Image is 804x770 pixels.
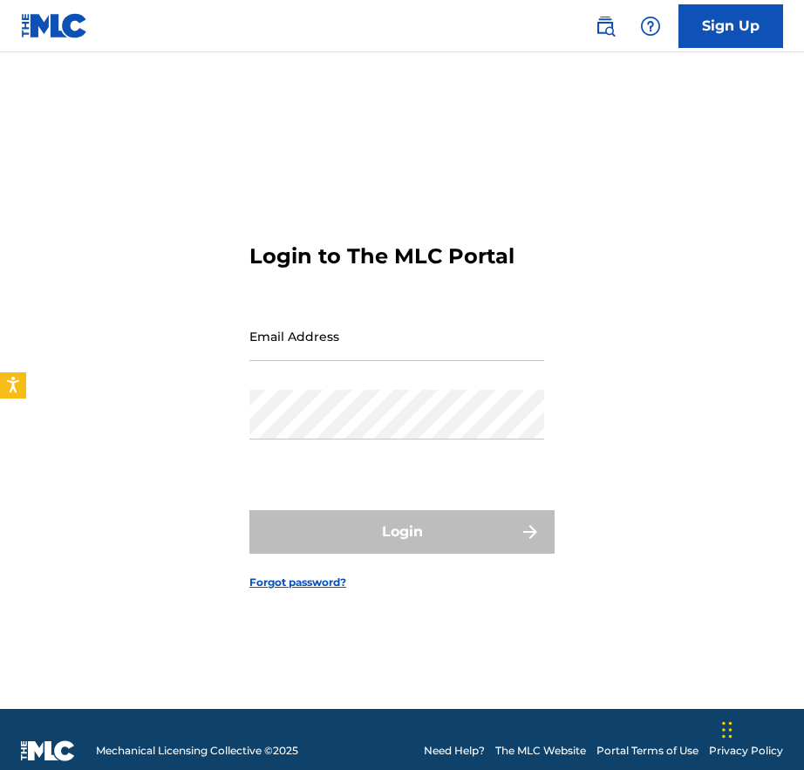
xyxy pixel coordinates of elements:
[424,743,485,759] a: Need Help?
[21,740,75,761] img: logo
[96,743,298,759] span: Mechanical Licensing Collective © 2025
[709,743,783,759] a: Privacy Policy
[588,9,623,44] a: Public Search
[678,4,783,48] a: Sign Up
[717,686,804,770] iframe: Chat Widget
[640,16,661,37] img: help
[21,13,88,38] img: MLC Logo
[495,743,586,759] a: The MLC Website
[249,243,514,269] h3: Login to The MLC Portal
[595,16,616,37] img: search
[596,743,698,759] a: Portal Terms of Use
[722,704,732,756] div: Drag
[633,9,668,44] div: Help
[249,575,346,590] a: Forgot password?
